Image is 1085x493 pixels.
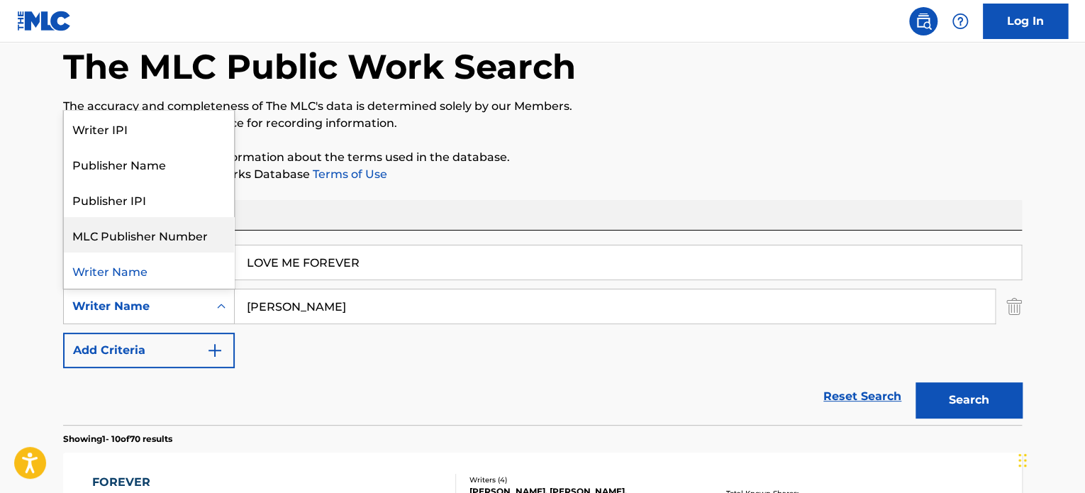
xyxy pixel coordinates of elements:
form: Search Form [63,245,1022,425]
div: Writers ( 4 ) [469,475,684,485]
p: Showing 1 - 10 of 70 results [63,433,172,445]
iframe: Chat Widget [1014,425,1085,493]
img: help [952,13,969,30]
div: Writer IPI [64,111,234,146]
div: Publisher IPI [64,182,234,217]
div: FOREVER [92,474,221,491]
div: MLC Publisher Number [64,217,234,253]
div: Help [946,7,974,35]
p: Please for more information about the terms used in the database. [63,149,1022,166]
a: Reset Search [816,381,908,412]
p: It is not an authoritative source for recording information. [63,115,1022,132]
img: search [915,13,932,30]
p: The accuracy and completeness of The MLC's data is determined solely by our Members. [63,98,1022,115]
button: Search [916,382,1022,418]
img: MLC Logo [17,11,72,31]
div: Writer Name [72,298,200,315]
a: Terms of Use [310,167,387,181]
div: Drag [1018,439,1027,482]
p: Please review the Musical Works Database [63,166,1022,183]
a: Log In [983,4,1068,39]
button: Add Criteria [63,333,235,368]
div: Publisher Name [64,146,234,182]
div: Writer Name [64,253,234,288]
h1: The MLC Public Work Search [63,45,576,88]
a: Public Search [909,7,937,35]
img: 9d2ae6d4665cec9f34b9.svg [206,342,223,359]
img: Delete Criterion [1006,289,1022,324]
